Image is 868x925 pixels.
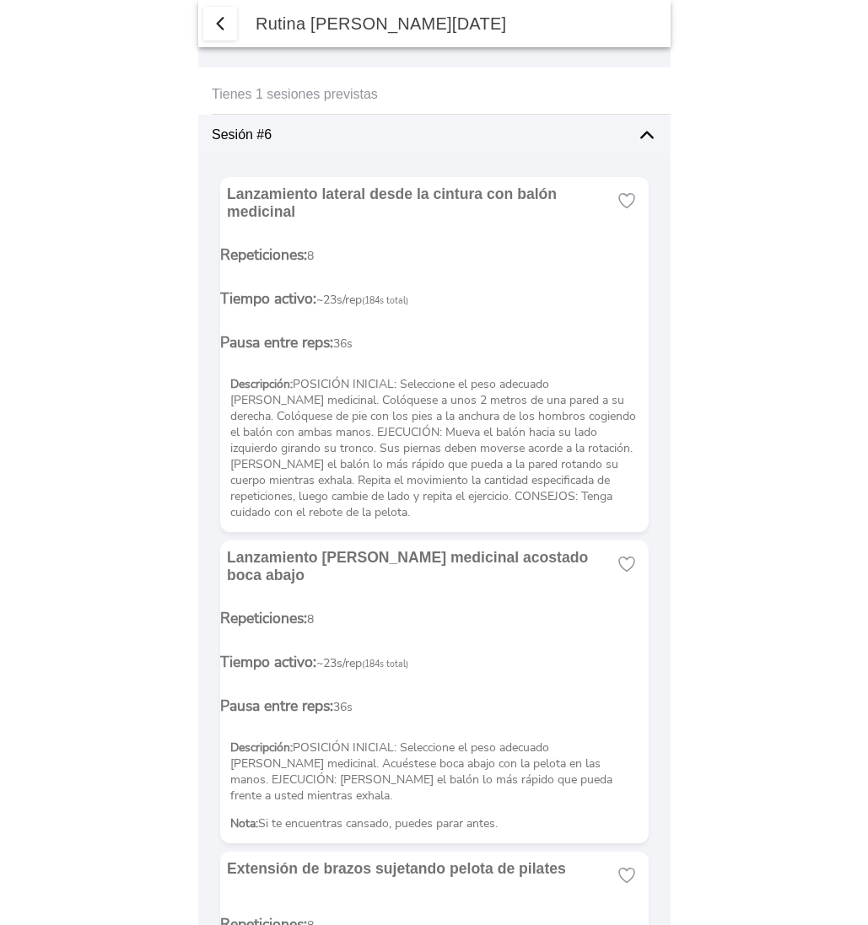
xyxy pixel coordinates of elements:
[220,696,333,716] span: Pausa entre reps:
[220,652,316,672] span: Tiempo activo:
[220,288,316,309] span: Tiempo activo:
[239,14,671,34] ion-title: Rutina [PERSON_NAME][DATE]
[220,696,649,716] p: 36s
[227,860,605,878] ion-card-title: Extensión de brazos sujetando pelota de pilates
[230,376,293,392] strong: Descripción:
[220,332,333,352] span: Pausa entre reps:
[227,186,605,221] ion-card-title: Lanzamiento lateral desde la cintura con balón medicinal
[220,332,649,352] p: 36s
[220,288,649,309] p: ~23s/rep
[220,245,649,265] p: 8
[220,608,307,628] span: Repeticiones:
[220,245,307,265] span: Repeticiones:
[230,815,639,831] p: Si te encuentras cansado, puedes parar antes.
[212,127,623,143] ion-label: Sesión #6
[230,739,639,804] p: POSICIÓN INICIAL: Seleccione el peso adecuado [PERSON_NAME] medicinal. Acuéstese boca abajo con l...
[230,376,639,520] p: POSICIÓN INICIAL: Seleccione el peso adecuado [PERSON_NAME] medicinal. Colóquese a unos 2 metros ...
[220,608,649,628] p: 8
[220,652,649,672] p: ~23s/rep
[227,549,605,584] ion-card-title: Lanzamiento [PERSON_NAME] medicinal acostado boca abajo
[362,658,408,670] small: (184s total)
[230,739,293,756] strong: Descripción:
[362,294,408,307] small: (184s total)
[230,815,258,831] strong: Nota:
[212,87,657,102] ion-label: Tienes 1 sesiones previstas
